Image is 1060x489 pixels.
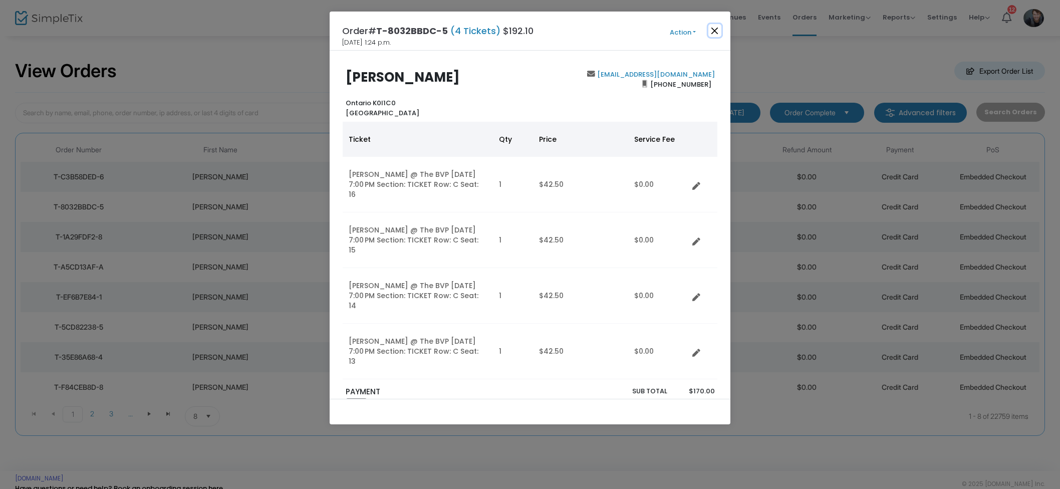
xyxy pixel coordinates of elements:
[342,24,534,38] h4: Order# $192.10
[533,268,628,324] td: $42.50
[493,212,533,268] td: 1
[346,386,525,398] p: PAYMENT
[533,212,628,268] td: $42.50
[342,38,391,48] span: [DATE] 1:24 p.m.
[582,386,667,396] p: Sub total
[493,122,533,157] th: Qty
[376,25,448,37] span: T-8032BBDC-5
[343,157,493,212] td: [PERSON_NAME] @ The BVP [DATE] 7:00 PM Section: TICKET Row: C Seat: 16
[628,157,688,212] td: $0.00
[343,122,717,379] div: Data table
[533,324,628,379] td: $42.50
[448,25,503,37] span: (4 Tickets)
[628,268,688,324] td: $0.00
[628,324,688,379] td: $0.00
[653,27,713,38] button: Action
[343,122,493,157] th: Ticket
[493,324,533,379] td: 1
[533,122,628,157] th: Price
[533,157,628,212] td: $42.50
[628,212,688,268] td: $0.00
[677,386,714,396] p: $170.00
[346,98,419,118] b: Ontario K0l1C0 [GEOGRAPHIC_DATA]
[343,268,493,324] td: [PERSON_NAME] @ The BVP [DATE] 7:00 PM Section: TICKET Row: C Seat: 14
[595,70,715,79] a: [EMAIL_ADDRESS][DOMAIN_NAME]
[647,76,715,92] span: [PHONE_NUMBER]
[708,24,721,37] button: Close
[493,268,533,324] td: 1
[343,324,493,379] td: [PERSON_NAME] @ The BVP [DATE] 7:00 PM Section: TICKET Row: C Seat: 13
[493,157,533,212] td: 1
[343,212,493,268] td: [PERSON_NAME] @ The BVP [DATE] 7:00 PM Section: TICKET Row: C Seat: 15
[346,68,460,86] b: [PERSON_NAME]
[628,122,688,157] th: Service Fee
